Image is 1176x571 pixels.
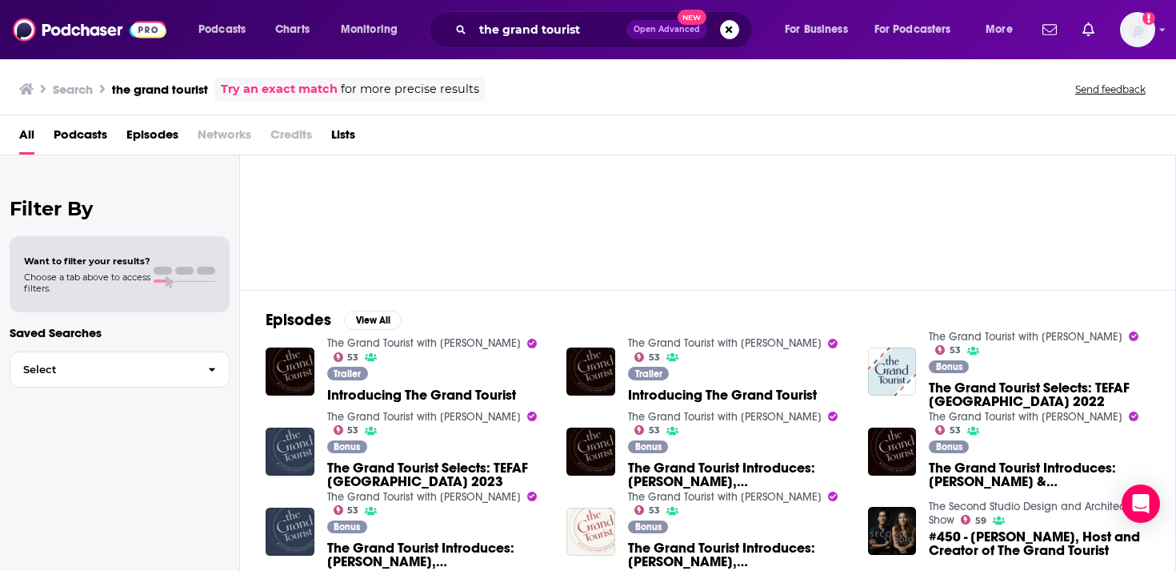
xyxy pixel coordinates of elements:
img: The Grand Tourist Introduces: Zizipho Poswa, Fernando Laposse, Linde Freya Tangelder [566,508,615,557]
span: For Podcasters [874,18,951,41]
img: The Grand Tourist Selects: TEFAF Maastricht 2023 [266,428,314,477]
a: 53 [274,115,429,271]
span: 53 [347,427,358,434]
div: Search podcasts, credits, & more... [444,11,768,48]
span: 53 [950,347,961,354]
span: Trailer [334,369,361,379]
span: 53 [649,507,660,514]
a: The Grand Tourist Introduces: Tola Ojuolape, Julien Sebban, and Jacqueline Sullivan [327,541,548,569]
a: Podchaser - Follow, Share and Rate Podcasts [13,14,166,45]
button: open menu [187,17,266,42]
a: EpisodesView All [266,310,402,330]
span: 53 [950,427,961,434]
span: 53 [347,354,358,361]
span: Charts [275,18,310,41]
span: The Grand Tourist Introduces: [PERSON_NAME], [PERSON_NAME], [PERSON_NAME] [PERSON_NAME] [628,541,849,569]
span: Bonus [936,362,962,372]
a: The Grand Tourist Selects: TEFAF Maastricht 2022 [929,381,1150,408]
img: The Grand Tourist Introduces: Tola Ojuolape, Julien Sebban, and Jacqueline Sullivan [266,508,314,557]
span: Credits [270,122,312,155]
a: 53 [935,345,961,355]
a: 53 [634,352,660,362]
button: Select [10,352,230,388]
span: Logged in as gmalloy [1120,12,1155,47]
span: Podcasts [198,18,246,41]
span: The Grand Tourist Introduces: [PERSON_NAME], [PERSON_NAME], [PERSON_NAME] [628,461,849,489]
button: View All [344,311,402,330]
span: Bonus [635,522,662,532]
span: The Grand Tourist Selects: TEFAF [GEOGRAPHIC_DATA] 2023 [327,461,548,489]
button: open menu [774,17,868,42]
img: Introducing The Grand Tourist [566,348,615,396]
a: The Grand Tourist with Dan Rubinstein [628,490,822,504]
span: Monitoring [341,18,398,41]
a: 53 [634,505,660,515]
span: The Grand Tourist Introduces: [PERSON_NAME] & [PERSON_NAME] [PERSON_NAME], BoND [929,461,1150,489]
a: The Grand Tourist with Dan Rubinstein [327,336,521,350]
span: Bonus [635,442,662,452]
div: Open Intercom Messenger [1122,485,1160,523]
a: Introducing The Grand Tourist [628,388,817,402]
h2: Episodes [266,310,331,330]
a: The Grand Tourist with Dan Rubinstein [929,410,1122,424]
span: 53 [347,507,358,514]
a: 53 [334,352,359,362]
a: Episodes [126,122,178,155]
img: The Grand Tourist Selects: TEFAF Maastricht 2022 [868,348,917,396]
a: The Grand Tourist Introduces: Charlap Hyman & Herrero, Sophie Lou Jacobsen, BoND [868,428,917,477]
a: The Grand Tourist Introduces: Zizipho Poswa, Fernando Laposse, Linde Freya Tangelder [628,541,849,569]
a: The Grand Tourist with Dan Rubinstein [929,330,1122,344]
a: 53 [935,425,961,435]
h2: Filter By [10,197,230,220]
span: The Grand Tourist Introduces: [PERSON_NAME], [PERSON_NAME], and [PERSON_NAME] [327,541,548,569]
span: The Grand Tourist Selects: TEFAF [GEOGRAPHIC_DATA] 2022 [929,381,1150,408]
input: Search podcasts, credits, & more... [473,17,626,42]
a: 53 [334,425,359,435]
span: Bonus [334,522,360,532]
img: The Grand Tourist Introduces: Pierre Marie, Alyssa Kapito, Frederik Molenschot [566,428,615,477]
a: Charts [265,17,319,42]
a: The Grand Tourist Selects: TEFAF Maastricht 2023 [327,461,548,489]
h3: the grand tourist [112,82,208,97]
span: 53 [649,354,660,361]
img: User Profile [1120,12,1155,47]
a: 53 [334,505,359,515]
a: #450 - Dan Rubinstein, Host and Creator of The Grand Tourist [929,530,1150,557]
span: 53 [649,427,660,434]
a: The Grand Tourist with Dan Rubinstein [628,410,822,424]
a: Show notifications dropdown [1076,16,1101,43]
span: #450 - [PERSON_NAME], Host and Creator of The Grand Tourist [929,530,1150,557]
span: Podcasts [54,122,107,155]
a: Lists [331,122,355,155]
a: Try an exact match [221,80,338,99]
span: 59 [975,517,986,525]
p: Saved Searches [10,325,230,340]
span: More [986,18,1013,41]
span: Choose a tab above to access filters. [24,271,150,294]
img: #450 - Dan Rubinstein, Host and Creator of The Grand Tourist [868,507,917,556]
button: open menu [330,17,418,42]
a: 53 [634,425,660,435]
span: For Business [785,18,848,41]
span: for more precise results [341,80,479,99]
button: Show profile menu [1120,12,1155,47]
span: Bonus [334,442,360,452]
span: Open Advanced [634,26,700,34]
span: Networks [198,122,251,155]
span: Introducing The Grand Tourist [327,388,516,402]
span: New [678,10,706,25]
svg: Add a profile image [1142,12,1155,25]
a: Show notifications dropdown [1036,16,1063,43]
a: The Grand Tourist with Dan Rubinstein [327,490,521,504]
img: Introducing The Grand Tourist [266,348,314,396]
a: 59 [961,515,986,525]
